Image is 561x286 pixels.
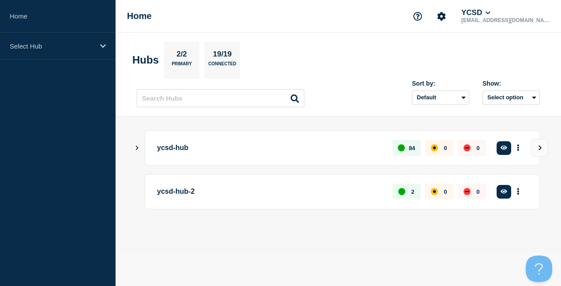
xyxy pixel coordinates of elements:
button: More actions [512,184,524,200]
button: View [531,139,548,157]
p: [EMAIL_ADDRESS][DOMAIN_NAME] [460,17,551,23]
p: Primary [172,61,192,71]
div: down [464,144,471,151]
iframe: Help Scout Beacon - Open [526,256,552,282]
button: Support [408,7,427,26]
button: Show Connected Hubs [135,145,139,151]
button: YCSD [460,8,492,17]
button: Select option [482,90,540,105]
div: down [464,188,471,195]
p: 0 [476,145,479,151]
p: 2/2 [173,50,191,61]
button: More actions [512,140,524,156]
p: 0 [476,188,479,195]
p: 19/19 [209,50,235,61]
button: Account settings [432,7,451,26]
div: up [398,188,405,195]
p: ycsd-hub [157,140,382,156]
div: affected [431,188,438,195]
div: Show: [482,80,540,87]
select: Sort by [412,90,469,105]
p: 0 [444,188,447,195]
p: 84 [409,145,415,151]
div: up [398,144,405,151]
p: 2 [411,188,414,195]
p: Connected [208,61,236,71]
p: Select Hub [10,42,94,50]
div: affected [431,144,438,151]
p: ycsd-hub-2 [157,184,382,200]
h2: Hubs [132,54,159,66]
h1: Home [127,11,152,21]
input: Search Hubs [137,89,304,107]
div: Sort by: [412,80,469,87]
p: 0 [444,145,447,151]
